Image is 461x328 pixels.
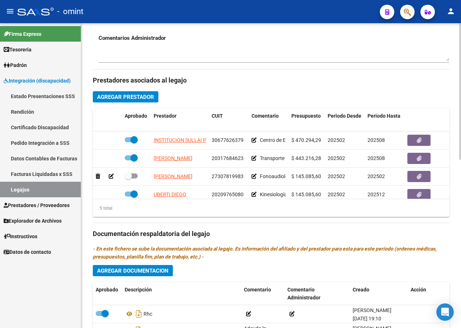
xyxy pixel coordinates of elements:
span: Aprobado [125,113,147,119]
span: Prestadores / Proveedores [4,201,70,209]
datatable-header-cell: Creado [350,282,408,306]
div: 5 total [93,204,112,212]
i: - En este fichero se sube la documentación asociada al legajo. Es información del afiliado y del ... [93,246,436,260]
span: [PERSON_NAME] [353,307,391,313]
datatable-header-cell: Aprobado [122,108,151,132]
datatable-header-cell: Descripción [122,282,241,306]
datatable-header-cell: Aprobado [93,282,122,306]
button: Agregar Documentacion [93,265,173,276]
span: $ 443.216,28 [291,155,321,161]
span: Comentario [252,113,279,119]
span: $ 470.294,29 [291,137,321,143]
h3: Comentarios Administrador [99,34,449,42]
span: [PERSON_NAME] [154,155,192,161]
span: 202502 [328,173,345,179]
span: Periodo Hasta [367,113,400,119]
datatable-header-cell: Comentario [249,108,288,132]
div: Rhc [125,308,238,320]
mat-icon: menu [6,7,14,16]
span: 202502 [367,173,385,179]
span: 202502 [328,137,345,143]
datatable-header-cell: Comentario [241,282,285,306]
span: UBERTI DIEGO [154,192,186,197]
span: Periodo Desde [328,113,361,119]
datatable-header-cell: Periodo Hasta [365,108,404,132]
span: Agregar Documentacion [97,268,169,274]
mat-icon: person [447,7,455,16]
datatable-header-cell: CUIT [209,108,249,132]
span: Agregar Prestador [97,94,154,100]
span: Padrón [4,61,27,69]
span: - omint [57,4,83,20]
span: Centro de Educación Terapéutica Jornada Simple Cat B con Dependencia [260,137,423,143]
span: Descripción [125,287,152,293]
span: $ 145.085,60 [291,192,321,197]
span: 202502 [328,192,345,197]
span: 20209765080 [212,192,244,197]
i: Descargar documento [134,308,144,320]
span: Tesorería [4,46,32,54]
h3: Documentación respaldatoria del legajo [93,229,449,239]
span: Datos de contacto [4,248,51,256]
span: Explorador de Archivos [4,217,62,225]
span: 30677626379 [212,137,244,143]
span: 202508 [367,137,385,143]
datatable-header-cell: Presupuesto [288,108,325,132]
span: Fonoaudiología - ingresa por Omint directo [260,173,356,179]
span: Firma Express [4,30,41,38]
span: 20317684623 [212,155,244,161]
button: Agregar Prestador [93,91,158,102]
span: 202502 [328,155,345,161]
span: CUIT [212,113,223,119]
span: Integración (discapacidad) [4,77,71,85]
span: 202508 [367,155,385,161]
span: 202512 [367,192,385,197]
datatable-header-cell: Comentario Administrador [285,282,350,306]
span: Creado [353,287,369,293]
datatable-header-cell: Periodo Desde [325,108,365,132]
div: Open Intercom Messenger [436,303,454,321]
span: Prestador [154,113,176,119]
h3: Prestadores asociados al legajo [93,75,449,85]
datatable-header-cell: Prestador [151,108,209,132]
span: Comentario Administrador [287,287,320,301]
span: Acción [411,287,426,293]
span: $ 145.085,60 [291,173,321,179]
span: [PERSON_NAME] [154,173,192,179]
span: Comentario [244,287,271,293]
span: INSTITUCION SULLAI PARA MULTIIMPEDIDOS SENSORIALES Y CON ALTERACIONESEN LA COMUN [154,137,376,143]
span: Instructivos [4,232,37,240]
span: Presupuesto [291,113,321,119]
span: 27307819983 [212,173,244,179]
span: Kinesiología motora 12 sesiones mensuales [260,192,358,197]
span: Aprobado [96,287,118,293]
span: [DATE] 19:10 [353,316,381,321]
datatable-header-cell: Acción [408,282,444,306]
